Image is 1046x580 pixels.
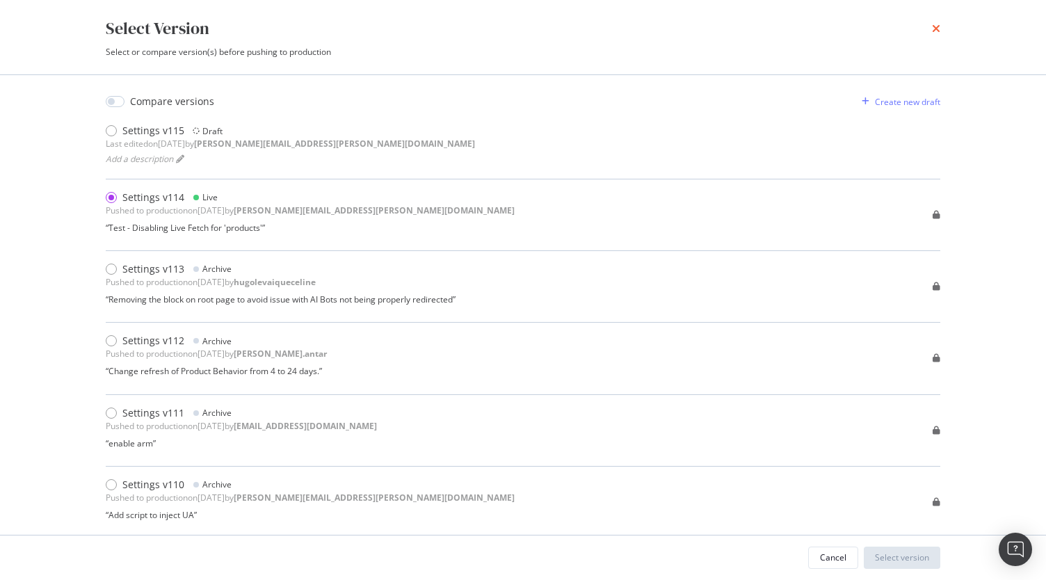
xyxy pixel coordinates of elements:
div: Archive [202,478,232,490]
div: Pushed to production on [DATE] by [106,348,327,360]
div: Select or compare version(s) before pushing to production [106,46,940,58]
b: hugolevaiqueceline [234,276,316,288]
div: Open Intercom Messenger [999,533,1032,566]
button: Create new draft [856,90,940,113]
div: Create new draft [875,96,940,108]
b: [PERSON_NAME][EMAIL_ADDRESS][PERSON_NAME][DOMAIN_NAME] [194,138,475,150]
div: Pushed to production on [DATE] by [106,492,515,504]
div: Archive [202,263,232,275]
div: Pushed to production on [DATE] by [106,276,316,288]
button: Cancel [808,547,858,569]
div: Live [202,191,218,203]
div: “ Add script to inject UA ” [106,509,515,521]
div: Settings v114 [122,191,184,204]
div: “ Test - Disabling Live Fetch for 'products' ” [106,222,515,234]
div: “ Removing the block on root page to avoid issue with AI Bots not being properly redirected ” [106,293,456,305]
b: [EMAIL_ADDRESS][DOMAIN_NAME] [234,420,377,432]
div: “ enable arm ” [106,437,377,449]
div: Settings v110 [122,478,184,492]
div: times [932,17,940,40]
div: Settings v111 [122,406,184,420]
div: Pushed to production on [DATE] by [106,204,515,216]
div: Archive [202,335,232,347]
div: Settings v115 [122,124,184,138]
div: Select version [875,551,929,563]
div: Compare versions [130,95,214,108]
div: Archive [202,407,232,419]
div: Last edited on [DATE] by [106,138,475,150]
div: Settings v112 [122,334,184,348]
div: Draft [202,125,223,137]
div: Settings v113 [122,262,184,276]
span: Add a description [106,153,173,165]
div: Select Version [106,17,209,40]
div: Cancel [820,551,846,563]
button: Select version [864,547,940,569]
b: [PERSON_NAME][EMAIL_ADDRESS][PERSON_NAME][DOMAIN_NAME] [234,492,515,504]
div: “ Change refresh of Product Behavior from 4 to 24 days. ” [106,365,327,377]
b: [PERSON_NAME].antar [234,348,327,360]
div: Pushed to production on [DATE] by [106,420,377,432]
b: [PERSON_NAME][EMAIL_ADDRESS][PERSON_NAME][DOMAIN_NAME] [234,204,515,216]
